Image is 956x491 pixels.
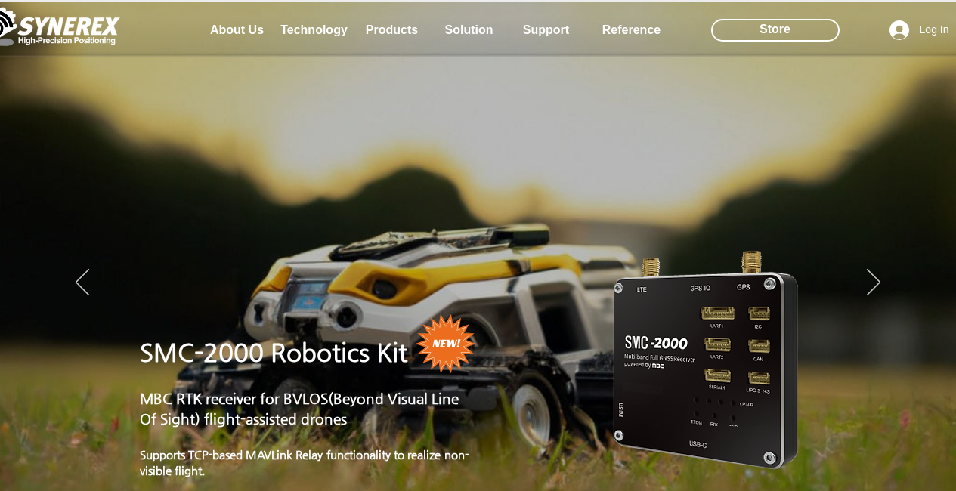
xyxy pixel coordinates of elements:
[602,23,661,37] span: Reference
[867,269,880,298] button: Next
[594,15,670,45] a: Reference
[140,430,469,446] p: ​
[366,23,418,37] span: Products
[140,370,469,388] p: ​
[140,338,347,367] span: SMC-2000 Roboti
[76,269,89,298] button: Previous
[280,23,348,37] span: Technology
[277,15,352,45] a: Technology
[432,15,507,45] a: Solution
[445,23,493,37] span: Solution
[140,391,459,428] span: MBC RTK receiver for BVLOS(Beyond Visual Line Of Sight) flight-assisted drones
[711,19,840,42] div: Store
[592,236,815,489] img: 자산 2.png
[140,448,469,477] span: Supports TCP-based MAVLink Relay functionality to realize non-visible flight.
[210,23,264,37] span: About Us
[347,338,407,367] span: cs Kit
[354,15,430,45] a: Products
[200,15,275,45] a: About Us
[760,21,790,38] span: Store
[509,15,584,45] a: Support
[914,23,954,38] span: Log In
[523,23,569,37] span: Support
